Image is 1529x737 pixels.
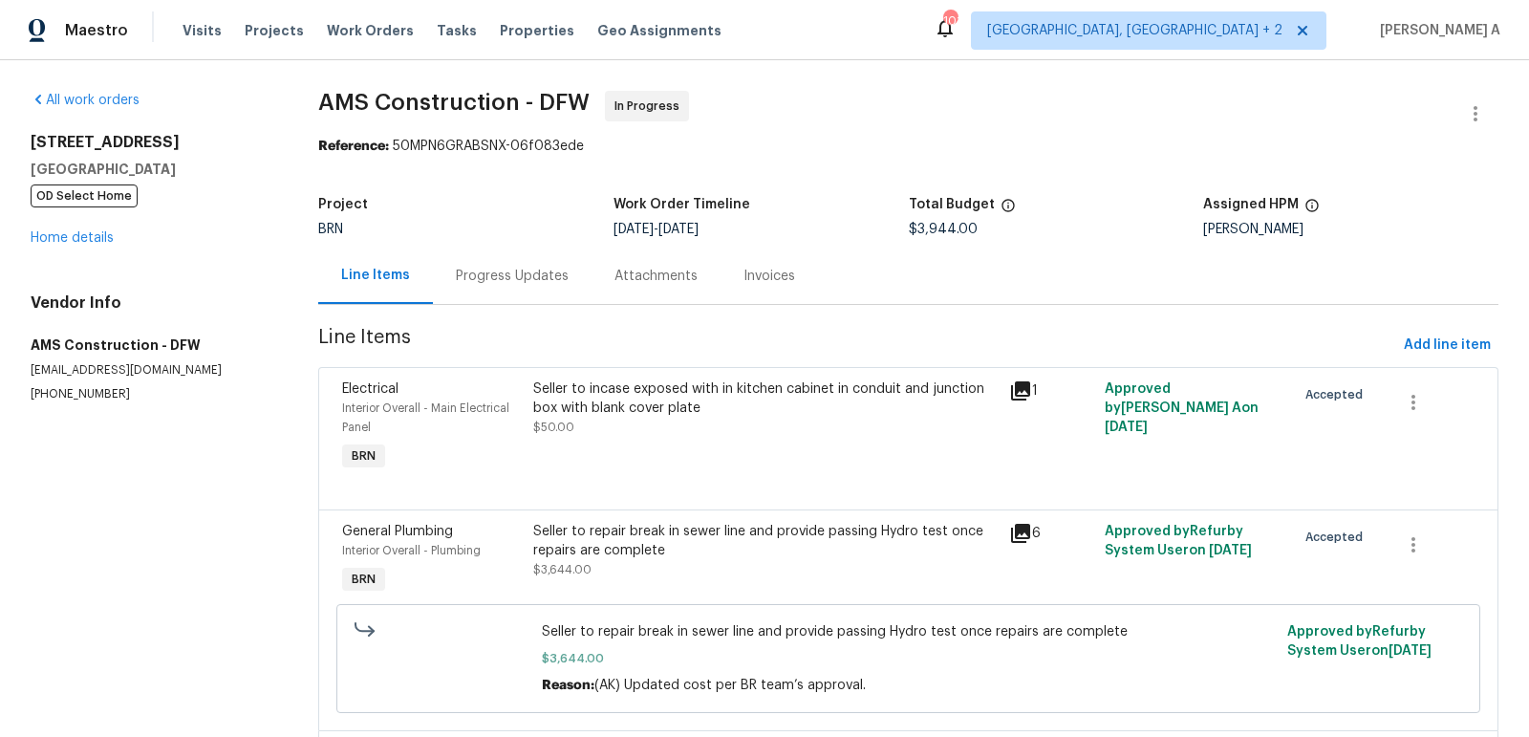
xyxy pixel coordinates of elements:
span: Accepted [1305,528,1370,547]
div: [PERSON_NAME] [1203,223,1498,236]
span: Properties [500,21,574,40]
span: Interior Overall - Plumbing [342,545,481,556]
span: The hpm assigned to this work order. [1304,198,1320,223]
div: Seller to repair break in sewer line and provide passing Hydro test once repairs are complete [533,522,999,560]
div: 1 [1009,379,1093,402]
span: Projects [245,21,304,40]
span: AMS Construction - DFW [318,91,590,114]
span: $3,944.00 [909,223,978,236]
span: $3,644.00 [542,649,1276,668]
span: Accepted [1305,385,1370,404]
h2: [STREET_ADDRESS] [31,133,272,152]
span: Electrical [342,382,398,396]
h5: Assigned HPM [1203,198,1299,211]
span: Visits [183,21,222,40]
span: Seller to repair break in sewer line and provide passing Hydro test once repairs are complete [542,622,1276,641]
span: Line Items [318,328,1396,363]
b: Reference: [318,140,389,153]
h5: Total Budget [909,198,995,211]
span: Approved by [PERSON_NAME] A on [1105,382,1259,434]
span: $50.00 [533,422,574,433]
span: [GEOGRAPHIC_DATA], [GEOGRAPHIC_DATA] + 2 [987,21,1282,40]
span: Work Orders [327,21,414,40]
h5: Work Order Timeline [614,198,750,211]
button: Add line item [1396,328,1498,363]
a: Home details [31,231,114,245]
div: Seller to incase exposed with in kitchen cabinet in conduit and junction box with blank cover plate [533,379,999,418]
span: Approved by Refurby System User on [1105,525,1252,557]
span: General Plumbing [342,525,453,538]
span: BRN [344,446,383,466]
div: Invoices [743,267,795,286]
h5: Project [318,198,368,211]
span: [DATE] [614,223,654,236]
span: Add line item [1404,334,1491,358]
h5: AMS Construction - DFW [31,336,272,355]
h5: [GEOGRAPHIC_DATA] [31,160,272,179]
a: All work orders [31,94,140,107]
span: (AK) Updated cost per BR team’s approval. [594,679,866,692]
span: Interior Overall - Main Electrical Panel [342,402,509,433]
span: - [614,223,699,236]
span: Maestro [65,21,128,40]
span: [DATE] [1105,421,1148,434]
span: [PERSON_NAME] A [1372,21,1500,40]
span: Reason: [542,679,594,692]
div: 6 [1009,522,1093,545]
div: 50MPN6GRABSNX-06f083ede [318,137,1498,156]
div: Progress Updates [456,267,569,286]
p: [PHONE_NUMBER] [31,386,272,402]
span: OD Select Home [31,184,138,207]
h4: Vendor Info [31,293,272,313]
p: [EMAIL_ADDRESS][DOMAIN_NAME] [31,362,272,379]
span: The total cost of line items that have been proposed by Opendoor. This sum includes line items th... [1001,198,1016,223]
span: BRN [318,223,343,236]
span: [DATE] [658,223,699,236]
span: [DATE] [1209,544,1252,557]
span: Approved by Refurby System User on [1287,625,1432,658]
span: In Progress [614,97,687,116]
div: 101 [943,11,957,31]
div: Line Items [341,266,410,285]
span: [DATE] [1389,644,1432,658]
span: BRN [344,570,383,589]
span: Tasks [437,24,477,37]
div: Attachments [614,267,698,286]
span: $3,644.00 [533,564,592,575]
span: Geo Assignments [597,21,721,40]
